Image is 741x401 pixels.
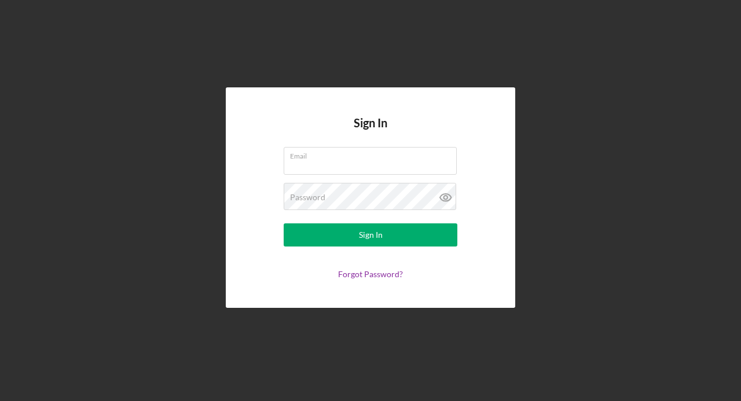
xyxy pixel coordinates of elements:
h4: Sign In [354,116,387,147]
a: Forgot Password? [338,269,403,279]
label: Email [290,148,457,160]
button: Sign In [284,223,457,247]
label: Password [290,193,325,202]
div: Sign In [359,223,383,247]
